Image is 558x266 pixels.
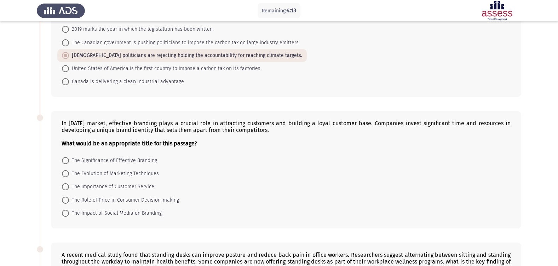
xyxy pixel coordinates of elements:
div: In [DATE] market, effective branding plays a crucial role in attracting customers and building a ... [62,120,511,147]
span: 2019 marks the year in which the legistaltion has been written. [69,25,214,34]
span: Canada is delivering a clean industrial advantage [69,77,184,86]
span: The Impact of Social Media on Branding [69,209,162,218]
span: 4:13 [287,7,296,14]
span: The Canadian government is pushing politicians to impose the carbon tax on large industry emitters. [69,39,300,47]
p: Remaining: [262,6,296,15]
span: The Role of Price in Consumer Decision-making [69,196,179,204]
img: Assess Talent Management logo [37,1,85,21]
img: Assessment logo of ASSESS English Language Assessment (3 Module) (Ba - IB) [473,1,521,21]
span: The Evolution of Marketing Techniques [69,169,159,178]
span: The Importance of Customer Service [69,183,154,191]
span: The Significance of Effective Branding [69,156,157,165]
b: What would be an appropriate title for this passage? [62,140,197,147]
span: United States of America is the first country to impose a carbon tax on its factories. [69,64,261,73]
span: [DEMOGRAPHIC_DATA] politicians are rejecting holding the accountability for reaching climate targ... [69,51,302,60]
